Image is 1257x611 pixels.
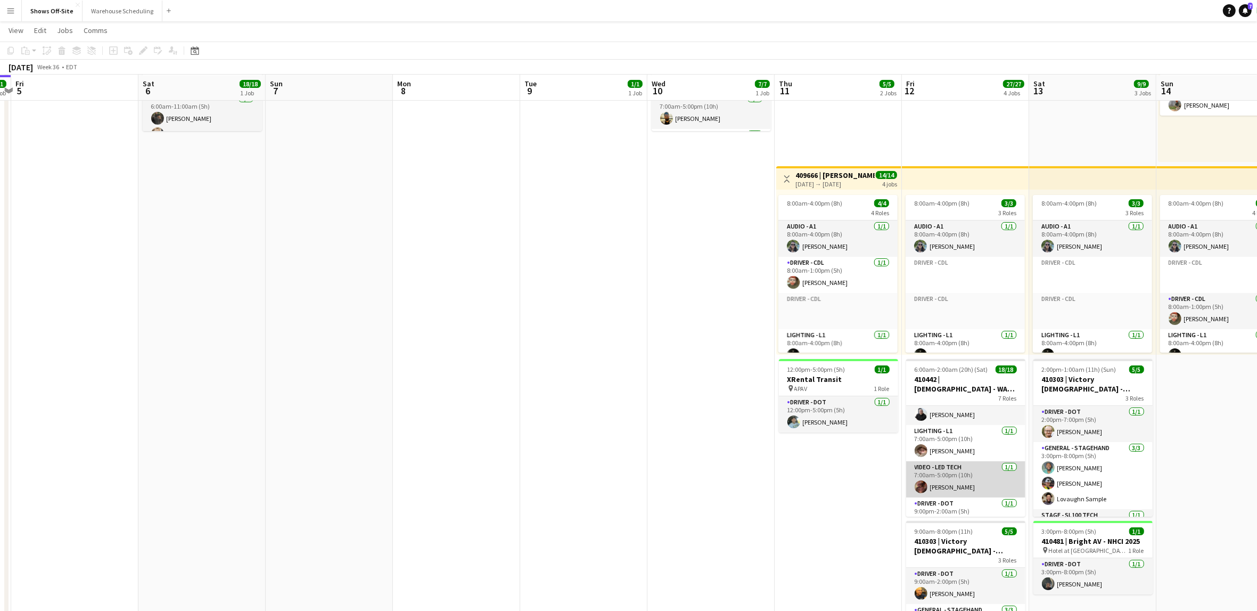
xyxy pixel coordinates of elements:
span: 6:00am-2:00am (20h) (Sat) [915,365,988,373]
div: 3:00pm-8:00pm (5h)1/1410481 | Bright AV - NHCI 2025 Hotel at [GEOGRAPHIC_DATA]1 RoleDriver - DOT1... [1033,521,1153,594]
span: 3 Roles [1125,209,1144,217]
app-job-card: 6:00am-2:00am (20h) (Sat)18/18410442 | [DEMOGRAPHIC_DATA] - WAVE College Ministry 20257 Roles[PER... [906,359,1025,517]
a: 7 [1239,4,1252,17]
app-card-role: Driver - DOT1/19:00am-2:00pm (5h)[PERSON_NAME] [906,568,1025,604]
span: 4/4 [874,199,889,207]
span: 1 Role [874,385,890,393]
span: 4 Roles [871,209,889,217]
app-card-role-placeholder: Driver - CDL [1033,293,1152,329]
span: 12 [905,85,915,97]
div: 2 Jobs [880,89,897,97]
app-card-role: Lighting - L11/18:00am-4:00pm (8h)[PERSON_NAME] [778,329,898,365]
app-card-role: Driver - CDL1/18:00am-1:00pm (5h)[PERSON_NAME] [778,257,898,293]
app-card-role: Audio - A11/18:00am-4:00pm (8h)[PERSON_NAME] [906,221,1025,257]
app-job-card: 12:00pm-5:00pm (5h)1/1XRental Transit APAV1 RoleDriver - DOT1/112:00pm-5:00pm (5h)[PERSON_NAME] [779,359,898,433]
span: 7/7 [755,80,770,88]
app-card-role: Driver - DOT1/112:00pm-5:00pm (5h)[PERSON_NAME] [779,396,898,433]
span: 1/1 [628,80,643,88]
a: Comms [79,23,112,37]
span: Sat [143,79,154,88]
span: Fri [15,79,24,88]
app-job-card: 8:00am-4:00pm (8h)3/33 RolesAudio - A11/18:00am-4:00pm (8h)[PERSON_NAME]Driver - CDLDriver - CDLL... [906,195,1025,353]
div: [DATE] [9,62,33,72]
span: 11 [777,85,792,97]
app-card-role: Audio - A11/18:00am-4:00pm (8h)[PERSON_NAME] [1033,221,1152,257]
h3: 409666 | [PERSON_NAME] Event [795,170,875,180]
app-card-role: General - Stagehand3/33:00pm-8:00pm (5h)[PERSON_NAME][PERSON_NAME]Lovaughn Sample [1033,442,1153,509]
span: 18/18 [996,365,1017,373]
h3: 410303 | Victory [DEMOGRAPHIC_DATA] - Volunteer Appreciation Event [1033,374,1153,394]
app-card-role: Driver - DOT1/19:00pm-2:00am (5h) [906,498,1025,534]
h3: 410481 | Bright AV - NHCI 2025 [1033,536,1153,546]
div: [DATE] → [DATE] [795,180,875,188]
app-card-role: Driver - DOT1/12:00pm-7:00pm (5h)[PERSON_NAME] [1033,406,1153,442]
span: 9 [523,85,537,97]
button: Shows Off-Site [22,1,83,21]
span: 14 [1159,85,1173,97]
span: 8:00am-4:00pm (8h) [1041,199,1097,207]
span: 3 Roles [1126,394,1144,402]
a: Jobs [53,23,77,37]
span: Sat [1033,79,1045,88]
div: 1 Job [240,89,260,97]
span: Tue [524,79,537,88]
span: 8:00am-4:00pm (8h) [914,199,970,207]
app-job-card: 8:00am-4:00pm (8h)3/33 RolesAudio - A11/18:00am-4:00pm (8h)[PERSON_NAME]Driver - CDLDriver - CDLL... [1033,195,1152,353]
span: 1 Role [1129,547,1144,555]
span: 7 [268,85,283,97]
span: 3:00pm-8:00pm (5h) [1042,527,1097,535]
app-card-role: Driver - DOT1/13:00pm-8:00pm (5h)[PERSON_NAME] [1033,558,1153,594]
span: 5/5 [880,80,894,88]
span: 3 Roles [998,209,1016,217]
span: Jobs [57,26,73,35]
app-card-role: Video - TD/ Show Caller1/1 [652,129,771,165]
app-card-role-placeholder: Driver - CDL [906,293,1025,329]
span: Mon [397,79,411,88]
span: Wed [652,79,666,88]
app-card-role-placeholder: Driver - CDL [778,293,898,329]
span: 27/27 [1003,80,1024,88]
span: Sun [1161,79,1173,88]
span: Fri [906,79,915,88]
a: View [4,23,28,37]
span: Edit [34,26,46,35]
span: 10 [650,85,666,97]
span: 5 [14,85,24,97]
app-card-role-placeholder: Driver - CDL [906,257,1025,293]
div: 4 Jobs [1004,89,1024,97]
div: 3 Jobs [1135,89,1151,97]
span: 13 [1032,85,1045,97]
span: 1/1 [875,365,890,373]
app-card-role: Stage - SL100 Tech1/1 [1033,509,1153,545]
span: 12:00pm-5:00pm (5h) [787,365,845,373]
h3: XRental Transit [779,374,898,384]
span: 9/9 [1134,80,1149,88]
h3: 410442 | [DEMOGRAPHIC_DATA] - WAVE College Ministry 2025 [906,374,1025,394]
app-card-role: Lighting - L11/18:00am-4:00pm (8h)[PERSON_NAME] [906,329,1025,365]
span: Week 36 [35,63,62,71]
app-card-role: Lighting - L11/17:00am-5:00pm (10h)[PERSON_NAME] [906,425,1025,461]
span: 6 [141,85,154,97]
span: 3/3 [1001,199,1016,207]
app-job-card: 2:00pm-1:00am (11h) (Sun)5/5410303 | Victory [DEMOGRAPHIC_DATA] - Volunteer Appreciation Event3 R... [1033,359,1153,517]
a: Edit [30,23,51,37]
app-card-role: Lighting - L11/18:00am-4:00pm (8h)[PERSON_NAME] [1033,329,1152,365]
span: 9:00am-8:00pm (11h) [915,527,973,535]
span: 14/14 [876,171,897,179]
span: 3/3 [1129,199,1144,207]
div: EDT [66,63,77,71]
span: 7 [1248,3,1253,10]
app-card-role-placeholder: Driver - CDL [1033,257,1152,293]
div: 1 Job [755,89,769,97]
span: Hotel at [GEOGRAPHIC_DATA] [1049,547,1129,555]
span: 18/18 [240,80,261,88]
span: 8:00am-4:00pm (8h) [1169,199,1224,207]
span: View [9,26,23,35]
app-card-role: Audio - A11/18:00am-4:00pm (8h)[PERSON_NAME] [778,221,898,257]
app-job-card: 8:00am-4:00pm (8h)4/44 RolesAudio - A11/18:00am-4:00pm (8h)[PERSON_NAME]Driver - CDL1/18:00am-1:0... [778,195,898,353]
span: APAV [794,385,808,393]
